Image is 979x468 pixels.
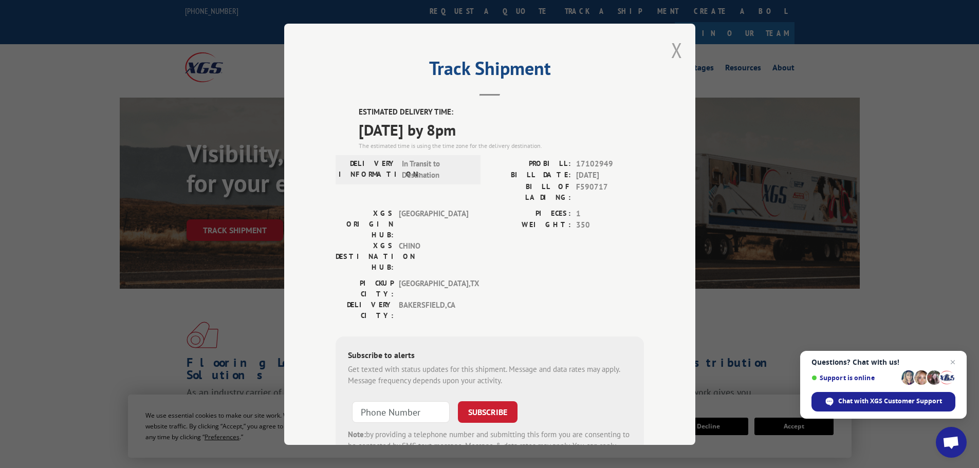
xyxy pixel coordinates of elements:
label: XGS ORIGIN HUB: [336,208,394,240]
div: Chat with XGS Customer Support [811,392,955,411]
div: by providing a telephone number and submitting this form you are consenting to be contacted by SM... [348,428,632,463]
span: Close chat [947,356,959,368]
div: Get texted with status updates for this shipment. Message and data rates may apply. Message frequ... [348,363,632,386]
button: Close modal [671,36,682,64]
span: In Transit to Destination [402,158,471,181]
span: Support is online [811,374,898,382]
input: Phone Number [352,401,450,422]
label: ESTIMATED DELIVERY TIME: [359,106,644,118]
span: 350 [576,219,644,231]
div: The estimated time is using the time zone for the delivery destination. [359,141,644,150]
span: 17102949 [576,158,644,170]
div: Open chat [936,427,967,458]
span: F590717 [576,181,644,202]
label: BILL OF LADING: [490,181,571,202]
label: WEIGHT: [490,219,571,231]
span: [GEOGRAPHIC_DATA] [399,208,468,240]
label: PROBILL: [490,158,571,170]
span: Chat with XGS Customer Support [838,397,942,406]
span: CHINO [399,240,468,272]
span: [DATE] by 8pm [359,118,644,141]
label: XGS DESTINATION HUB: [336,240,394,272]
button: SUBSCRIBE [458,401,518,422]
strong: Note: [348,429,366,439]
span: Questions? Chat with us! [811,358,955,366]
label: DELIVERY CITY: [336,299,394,321]
span: [GEOGRAPHIC_DATA] , TX [399,277,468,299]
span: BAKERSFIELD , CA [399,299,468,321]
span: [DATE] [576,170,644,181]
span: 1 [576,208,644,219]
label: DELIVERY INFORMATION: [339,158,397,181]
label: PIECES: [490,208,571,219]
h2: Track Shipment [336,61,644,81]
label: PICKUP CITY: [336,277,394,299]
label: BILL DATE: [490,170,571,181]
div: Subscribe to alerts [348,348,632,363]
